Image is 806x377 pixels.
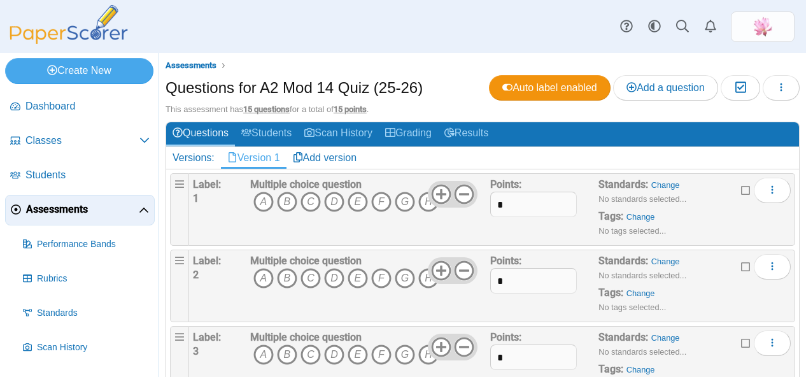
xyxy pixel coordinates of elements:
[5,195,155,225] a: Assessments
[18,229,155,260] a: Performance Bands
[193,269,199,281] b: 2
[324,268,344,288] i: D
[371,345,392,365] i: F
[626,288,655,298] a: Change
[37,238,150,251] span: Performance Bands
[243,104,290,114] u: 15 questions
[613,75,718,101] a: Add a question
[193,192,199,204] b: 1
[166,77,423,99] h1: Questions for A2 Mod 14 Quiz (25-26)
[5,126,155,157] a: Classes
[300,268,321,288] i: C
[25,99,150,113] span: Dashboard
[395,192,415,212] i: G
[753,17,773,37] img: ps.MuGhfZT6iQwmPTCC
[193,345,199,357] b: 3
[300,345,321,365] i: C
[18,332,155,363] a: Scan History
[193,178,221,190] b: Label:
[5,35,132,46] a: PaperScorer
[731,11,795,42] a: ps.MuGhfZT6iQwmPTCC
[253,345,274,365] i: A
[490,255,521,267] b: Points:
[348,192,368,212] i: E
[371,268,392,288] i: F
[502,82,597,93] span: Auto label enabled
[438,122,495,146] a: Results
[277,345,297,365] i: B
[598,194,686,204] small: No standards selected...
[166,104,800,115] div: This assessment has for a total of .
[626,82,705,93] span: Add a question
[754,178,791,203] button: More options
[324,345,344,365] i: D
[598,271,686,280] small: No standards selected...
[193,331,221,343] b: Label:
[324,192,344,212] i: D
[490,331,521,343] b: Points:
[598,347,686,357] small: No standards selected...
[250,331,362,343] b: Multiple choice question
[598,226,666,236] small: No tags selected...
[37,307,150,320] span: Standards
[221,147,286,169] a: Version 1
[651,180,680,190] a: Change
[395,268,415,288] i: G
[18,298,155,329] a: Standards
[253,268,274,288] i: A
[286,147,364,169] a: Add version
[651,333,680,343] a: Change
[5,5,132,44] img: PaperScorer
[598,178,648,190] b: Standards:
[166,60,216,70] span: Assessments
[598,302,666,312] small: No tags selected...
[418,268,439,288] i: H
[598,210,623,222] b: Tags:
[235,122,298,146] a: Students
[348,345,368,365] i: E
[753,17,773,37] span: Xinmei Li
[193,255,221,267] b: Label:
[298,122,379,146] a: Scan History
[379,122,438,146] a: Grading
[598,287,623,299] b: Tags:
[754,331,791,356] button: More options
[418,345,439,365] i: H
[37,341,150,354] span: Scan History
[166,147,221,169] div: Versions:
[26,203,139,217] span: Assessments
[5,160,155,191] a: Students
[25,168,150,182] span: Students
[300,192,321,212] i: C
[250,178,362,190] b: Multiple choice question
[418,192,439,212] i: H
[489,75,611,101] a: Auto label enabled
[395,345,415,365] i: G
[754,254,791,280] button: More options
[371,192,392,212] i: F
[348,268,368,288] i: E
[490,178,521,190] b: Points:
[277,192,297,212] i: B
[334,104,367,114] u: 15 points
[598,255,648,267] b: Standards:
[162,58,220,74] a: Assessments
[5,92,155,122] a: Dashboard
[696,13,725,41] a: Alerts
[651,257,680,266] a: Change
[626,212,655,222] a: Change
[250,255,362,267] b: Multiple choice question
[166,122,235,146] a: Questions
[25,134,139,148] span: Classes
[5,58,153,83] a: Create New
[598,331,648,343] b: Standards:
[253,192,274,212] i: A
[18,264,155,294] a: Rubrics
[170,250,189,322] div: Drag handle
[277,268,297,288] i: B
[37,273,150,285] span: Rubrics
[170,173,189,246] div: Drag handle
[626,365,655,374] a: Change
[598,363,623,375] b: Tags:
